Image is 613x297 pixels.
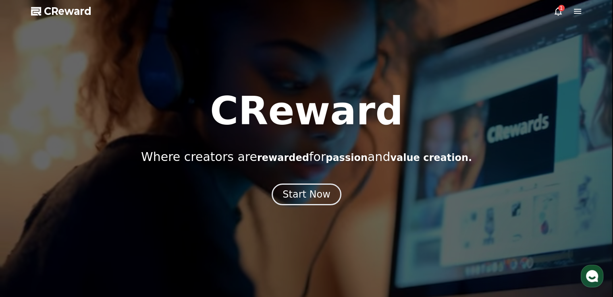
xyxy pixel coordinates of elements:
p: Where creators are for and [141,150,472,164]
a: CReward [31,5,91,18]
span: passion [326,152,368,163]
a: Start Now [272,192,341,199]
span: Messages [67,243,91,249]
button: Start Now [272,184,341,205]
a: Messages [53,230,104,250]
span: rewarded [257,152,309,163]
div: 1 [558,5,565,11]
span: Settings [119,242,139,249]
span: Home [21,242,35,249]
span: value creation. [390,152,472,163]
a: Home [2,230,53,250]
a: Settings [104,230,155,250]
span: CReward [44,5,91,18]
div: Start Now [283,188,330,201]
a: 1 [553,6,563,16]
h1: CReward [210,92,403,130]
